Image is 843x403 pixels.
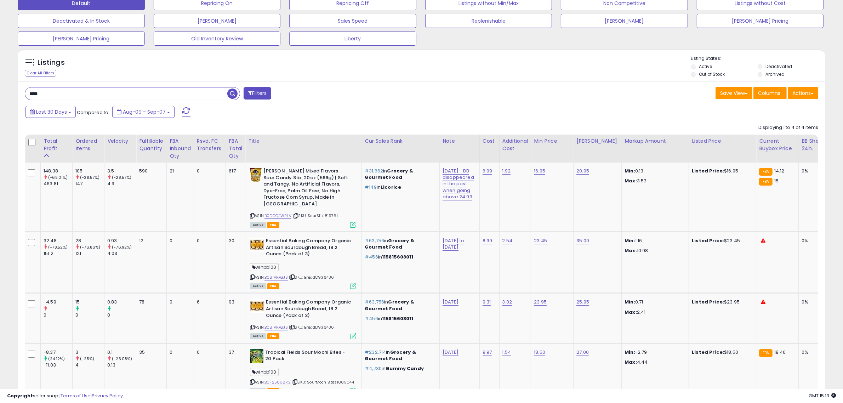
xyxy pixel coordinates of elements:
div: 4 [75,362,104,368]
div: ASIN: [250,238,356,288]
div: BB Share 24h. [802,137,827,152]
p: in [365,316,434,322]
div: 105 [75,168,104,174]
span: 115815603011 [382,254,413,260]
div: 0 [197,349,221,356]
div: 0.93 [107,238,136,244]
div: Total Profit [44,137,69,152]
div: 93 [229,299,240,305]
small: (-23.08%) [112,356,132,362]
small: FBA [759,168,772,176]
a: 23.95 [534,299,547,306]
button: Sales Speed [289,14,416,28]
img: 51j0-+rAaZL._SL40_.jpg [250,299,264,313]
span: winbb100 [250,368,278,376]
a: 1.92 [502,168,511,175]
span: FBA [267,333,279,339]
strong: Copyright [7,392,33,399]
small: (-28.57%) [80,175,99,180]
span: All listings currently available for purchase on Amazon [250,283,266,289]
div: 0% [802,299,825,305]
div: 15 [75,299,104,305]
p: -2.79 [625,349,683,356]
div: -11.03 [44,362,72,368]
div: 0 [170,238,188,244]
div: 78 [139,299,161,305]
span: | SKU: BreadC936436 [289,274,334,280]
span: Gummy Candy [386,365,424,372]
strong: Max: [625,247,637,254]
small: (-28.57%) [112,175,131,180]
span: Grocery & Gourmet Food [365,237,414,250]
a: 18.50 [534,349,545,356]
strong: Min: [625,299,635,305]
p: in [365,254,434,260]
div: Ordered Items [75,137,101,152]
span: #4,730 [365,365,382,372]
a: 16.95 [534,168,545,175]
div: 121 [75,250,104,257]
a: 20.95 [576,168,589,175]
div: 151.2 [44,250,72,257]
div: 590 [139,168,161,174]
small: (24.12%) [48,356,65,362]
label: Deactivated [766,63,792,69]
strong: Max: [625,309,637,316]
span: #456 [365,315,378,322]
div: Title [248,137,359,145]
span: Grocery & Gourmet Food [365,168,413,181]
span: 15 [774,177,779,184]
div: 0% [802,168,825,174]
span: #31,662 [365,168,383,174]
span: 18.46 [774,349,786,356]
span: #232,714 [365,349,386,356]
p: 3.53 [625,178,683,184]
p: 4.44 [625,359,683,365]
div: $16.95 [692,168,751,174]
small: (-25%) [80,356,94,362]
p: in [365,184,434,191]
button: Save View [716,87,752,99]
p: Listing States: [691,55,825,62]
div: Cost [483,137,496,145]
div: Note [443,137,477,145]
div: Displaying 1 to 4 of 4 items [758,124,818,131]
div: FBA Total Qty [229,137,242,160]
a: 35.00 [576,237,589,244]
span: | SKU: SourMochiBites1889044 [292,379,354,385]
span: All listings currently available for purchase on Amazon [250,222,266,228]
strong: Max: [625,177,637,184]
a: Terms of Use [61,392,91,399]
b: Tropical Fields Sour Mochi Bites - 20 Pack [265,349,351,364]
div: ASIN: [250,168,356,227]
div: 0% [802,349,825,356]
div: 0 [170,299,188,305]
span: Grocery & Gourmet Food [365,349,416,362]
a: B081VPXGJS [264,324,288,330]
span: | SKU: BreadD936436 [289,324,334,330]
div: 12 [139,238,161,244]
p: in [365,168,434,181]
b: [PERSON_NAME] Mixed Flavors Sour Candy Stix, 20oz (566g) | Soft and Tangy, No Artificial Flavors,... [263,168,349,209]
b: Listed Price: [692,237,724,244]
label: Out of Stock [699,71,725,77]
button: [PERSON_NAME] [561,14,688,28]
button: Actions [788,87,818,99]
a: 6.99 [483,168,492,175]
small: (-76.86%) [80,244,100,250]
div: 3 [75,349,104,356]
div: 0.13 [107,362,136,368]
div: 0 [197,168,221,174]
div: Additional Cost [502,137,528,152]
div: seller snap | | [7,393,123,399]
div: FBA inbound Qty [170,137,191,160]
a: 8.99 [483,237,492,244]
a: 27.00 [576,349,589,356]
a: [DATE] [443,349,458,356]
div: 617 [229,168,240,174]
b: Essential Baking Company Organic Artisan Sourdough Bread, 18.2 Ounce (Pack of 3) [266,238,352,259]
a: [DATE] to [DATE] [443,237,464,251]
span: 115815603011 [382,315,413,322]
span: Grocery & Gourmet Food [365,299,414,312]
button: Filters [244,87,271,100]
